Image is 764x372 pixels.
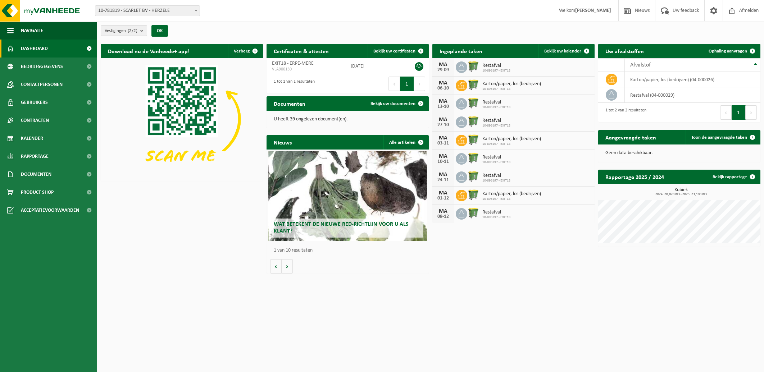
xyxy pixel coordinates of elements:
[746,105,757,120] button: Next
[691,135,747,140] span: Toon de aangevraagde taken
[128,28,137,33] count: (2/2)
[482,105,510,110] span: 10-896197 - EXIT18
[707,170,760,184] a: Bekijk rapportage
[436,104,450,109] div: 13-10
[703,44,760,58] a: Ophaling aanvragen
[436,190,450,196] div: MA
[267,96,313,110] h2: Documenten
[436,135,450,141] div: MA
[544,49,581,54] span: Bekijk uw kalender
[21,129,43,147] span: Kalender
[482,215,510,220] span: 10-896197 - EXIT18
[598,44,651,58] h2: Uw afvalstoffen
[21,201,79,219] span: Acceptatievoorwaarden
[101,44,197,58] h2: Download nu de Vanheede+ app!
[436,196,450,201] div: 01-12
[436,141,450,146] div: 03-11
[21,183,54,201] span: Product Shop
[365,96,428,111] a: Bekijk uw documenten
[436,214,450,219] div: 08-12
[436,208,450,214] div: MA
[598,170,671,184] h2: Rapportage 2025 / 2024
[21,40,48,58] span: Dashboard
[467,207,479,219] img: WB-0770-HPE-GN-50
[436,68,450,73] div: 29-09
[436,153,450,159] div: MA
[21,165,51,183] span: Documenten
[151,25,168,37] button: OK
[21,75,63,93] span: Contactpersonen
[602,193,760,196] span: 2024: 20,020 m3 - 2025: 23,100 m3
[436,98,450,104] div: MA
[467,170,479,183] img: WB-0770-HPE-GN-50
[274,117,422,122] p: U heeft 39 ongelezen document(en).
[282,259,293,274] button: Volgende
[234,49,250,54] span: Verberg
[436,86,450,91] div: 06-10
[467,79,479,91] img: WB-0770-HPE-GN-50
[21,111,49,129] span: Contracten
[21,93,48,111] span: Gebruikers
[436,159,450,164] div: 10-11
[95,5,200,16] span: 10-781819 - SCARLET BV - HERZELE
[21,22,43,40] span: Navigatie
[274,221,409,234] span: Wat betekent de nieuwe RED-richtlijn voor u als klant?
[482,191,541,197] span: Karton/papier, los (bedrijven)
[414,77,425,91] button: Next
[482,63,510,69] span: Restafval
[482,124,510,128] span: 10-896197 - EXIT18
[105,26,137,36] span: Vestigingen
[575,8,611,13] strong: [PERSON_NAME]
[436,123,450,128] div: 27-10
[482,173,510,179] span: Restafval
[482,155,510,160] span: Restafval
[605,151,753,156] p: Geen data beschikbaar.
[467,97,479,109] img: WB-0770-HPE-GN-50
[274,248,425,253] p: 1 van 10 resultaten
[625,72,760,87] td: karton/papier, los (bedrijven) (04-000026)
[345,58,397,74] td: [DATE]
[482,210,510,215] span: Restafval
[709,49,747,54] span: Ophaling aanvragen
[95,6,200,16] span: 10-781819 - SCARLET BV - HERZELE
[467,60,479,73] img: WB-0770-HPE-GN-50
[270,259,282,274] button: Vorige
[467,189,479,201] img: WB-0770-HPE-GN-50
[21,147,49,165] span: Rapportage
[538,44,594,58] a: Bekijk uw kalender
[686,130,760,144] a: Toon de aangevraagde taken
[383,135,428,150] a: Alle artikelen
[267,135,299,149] h2: Nieuws
[482,81,541,87] span: Karton/papier, los (bedrijven)
[272,66,340,72] span: VLA900130
[21,58,63,75] span: Bedrijfsgegevens
[400,77,414,91] button: 1
[625,87,760,103] td: restafval (04-000029)
[101,58,263,180] img: Download de VHEPlus App
[436,80,450,86] div: MA
[482,100,510,105] span: Restafval
[482,136,541,142] span: Karton/papier, los (bedrijven)
[436,178,450,183] div: 24-11
[467,152,479,164] img: WB-0770-HPE-GN-50
[388,77,400,91] button: Previous
[482,118,510,124] span: Restafval
[373,49,415,54] span: Bekijk uw certificaten
[467,134,479,146] img: WB-0770-HPE-GN-50
[482,87,541,91] span: 10-896197 - EXIT18
[270,76,315,92] div: 1 tot 1 van 1 resultaten
[268,151,427,241] a: Wat betekent de nieuwe RED-richtlijn voor u als klant?
[436,62,450,68] div: MA
[602,105,646,120] div: 1 tot 2 van 2 resultaten
[482,160,510,165] span: 10-896197 - EXIT18
[630,62,651,68] span: Afvalstof
[436,117,450,123] div: MA
[101,25,147,36] button: Vestigingen(2/2)
[732,105,746,120] button: 1
[482,69,510,73] span: 10-896197 - EXIT18
[482,197,541,201] span: 10-896197 - EXIT18
[272,61,314,66] span: EXIT18 - ERPE-MERE
[482,179,510,183] span: 10-896197 - EXIT18
[432,44,490,58] h2: Ingeplande taken
[368,44,428,58] a: Bekijk uw certificaten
